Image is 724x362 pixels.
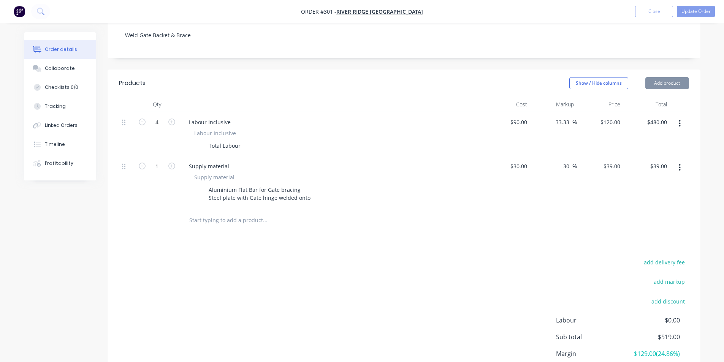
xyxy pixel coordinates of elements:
[556,349,624,358] span: Margin
[623,332,680,341] span: $519.00
[572,162,577,171] span: %
[530,97,577,112] div: Markup
[24,116,96,135] button: Linked Orders
[623,316,680,325] span: $0.00
[572,118,577,126] span: %
[24,97,96,116] button: Tracking
[189,213,341,228] input: Start typing to add a product...
[119,24,689,47] div: Weld Gate Backet & Brace
[623,97,670,112] div: Total
[45,65,75,72] div: Collaborate
[183,161,235,172] div: Supply material
[635,6,673,17] button: Close
[45,141,65,148] div: Timeline
[45,122,78,129] div: Linked Orders
[24,135,96,154] button: Timeline
[24,59,96,78] button: Collaborate
[183,117,237,128] div: Labour Inclusive
[134,97,180,112] div: Qty
[24,154,96,173] button: Profitability
[45,103,66,110] div: Tracking
[569,77,628,89] button: Show / Hide columns
[14,6,25,17] img: Factory
[648,296,689,306] button: add discount
[206,140,244,151] div: Total Labour
[24,78,96,97] button: Checklists 0/0
[45,46,77,53] div: Order details
[301,8,336,15] span: Order #301 -
[206,184,314,203] div: Aluminium Flat Bar for Gate bracing Steel plate with Gate hinge welded onto
[45,84,78,91] div: Checklists 0/0
[623,349,680,358] span: $129.00 ( 24.86 %)
[45,160,73,167] div: Profitability
[336,8,423,15] a: River Ridge [GEOGRAPHIC_DATA]
[484,97,531,112] div: Cost
[194,173,234,181] span: Supply material
[119,79,146,88] div: Products
[556,332,624,341] span: Sub total
[577,97,624,112] div: Price
[556,316,624,325] span: Labour
[24,40,96,59] button: Order details
[194,129,236,137] span: Labour Inclusive
[650,277,689,287] button: add markup
[640,257,689,267] button: add delivery fee
[677,6,715,17] button: Update Order
[645,77,689,89] button: Add product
